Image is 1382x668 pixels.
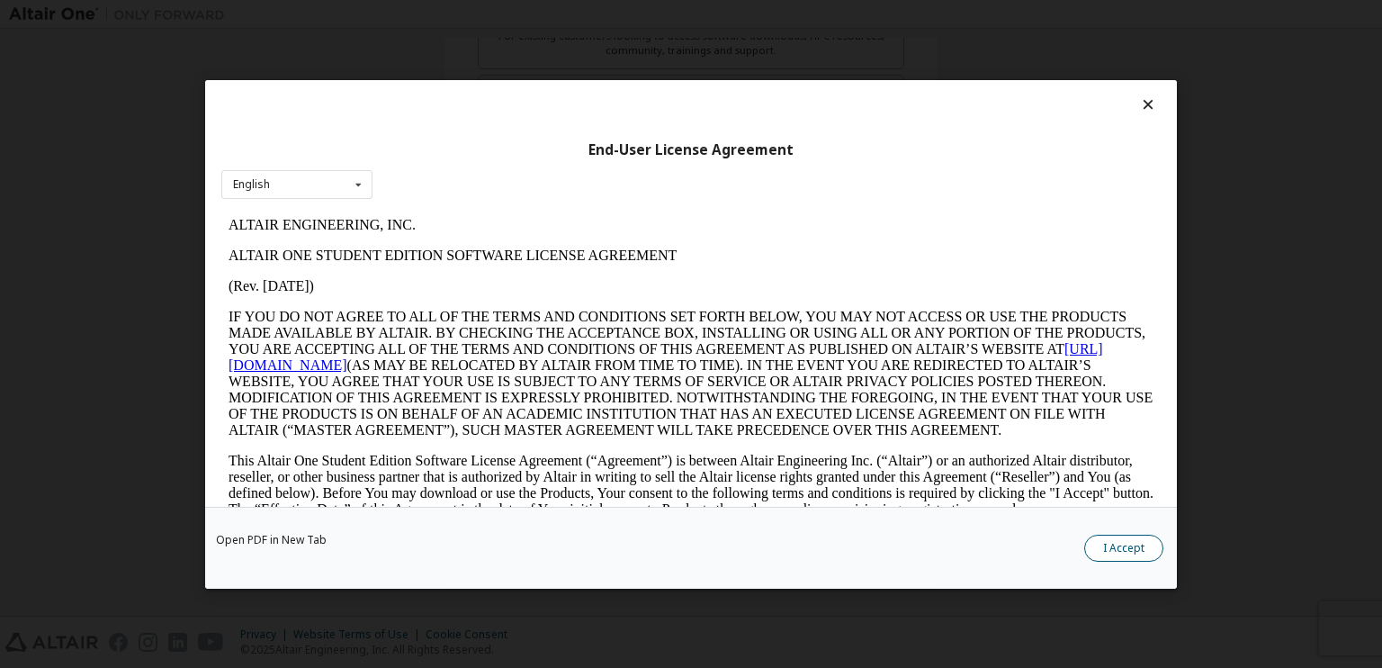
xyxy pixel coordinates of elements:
a: [URL][DOMAIN_NAME] [7,131,882,163]
p: (Rev. [DATE]) [7,68,932,85]
p: This Altair One Student Edition Software License Agreement (“Agreement”) is between Altair Engine... [7,243,932,308]
button: I Accept [1084,534,1163,561]
div: End-User License Agreement [221,140,1161,158]
p: IF YOU DO NOT AGREE TO ALL OF THE TERMS AND CONDITIONS SET FORTH BELOW, YOU MAY NOT ACCESS OR USE... [7,99,932,229]
a: Open PDF in New Tab [216,534,327,545]
p: ALTAIR ONE STUDENT EDITION SOFTWARE LICENSE AGREEMENT [7,38,932,54]
div: English [233,179,270,190]
p: ALTAIR ENGINEERING, INC. [7,7,932,23]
